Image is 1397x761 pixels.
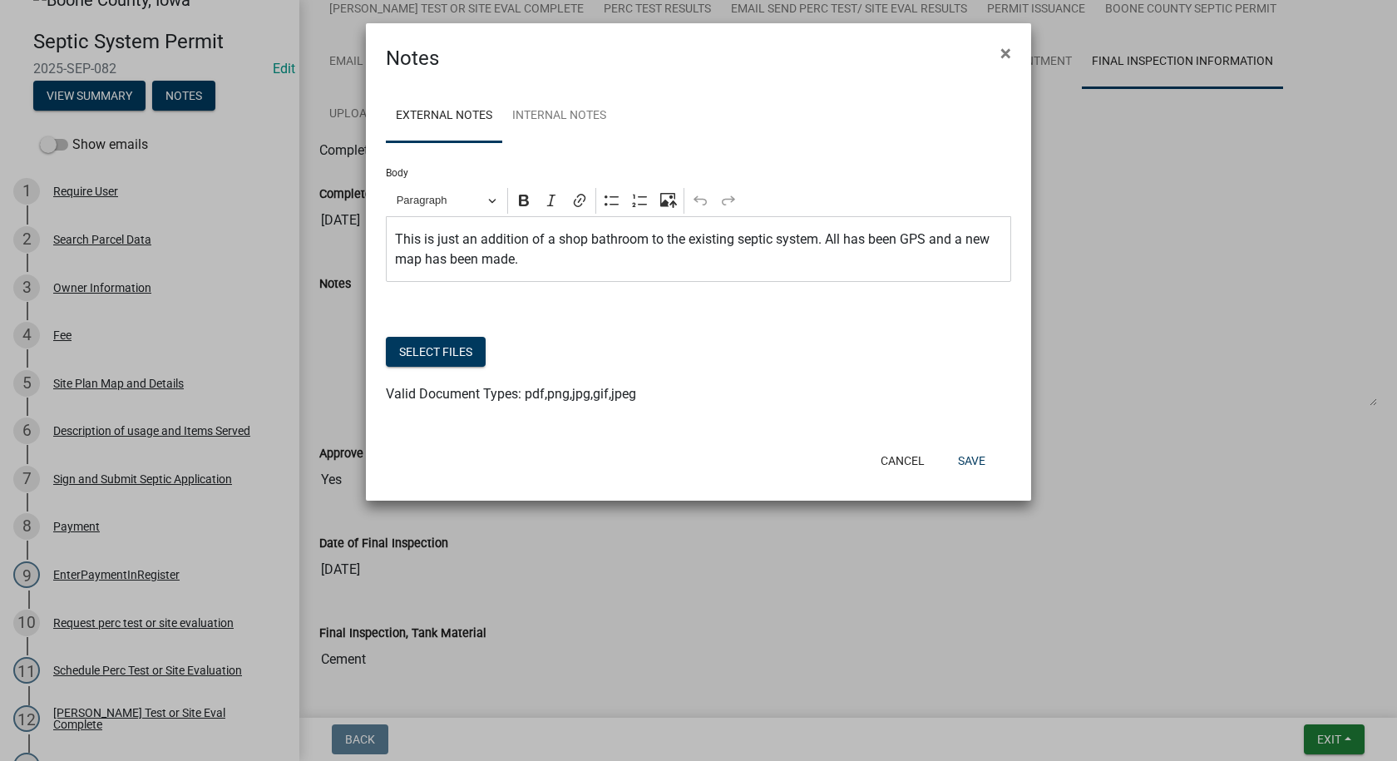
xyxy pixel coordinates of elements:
p: This is just an addition of a shop bathroom to the existing septic system. All has been GPS and a... [395,230,1003,269]
a: Internal Notes [502,90,616,143]
span: Valid Document Types: pdf,png,jpg,gif,jpeg [386,386,636,402]
button: Close [987,30,1024,77]
a: External Notes [386,90,502,143]
button: Paragraph, Heading [389,188,504,214]
button: Cancel [867,446,938,476]
button: Save [945,446,999,476]
span: Paragraph [397,190,483,210]
h4: Notes [386,43,439,73]
div: Editor editing area: main. Press Alt+0 for help. [386,216,1011,282]
span: × [1000,42,1011,65]
label: Body [386,168,408,178]
div: Editor toolbar [386,185,1011,216]
button: Select files [386,337,486,367]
